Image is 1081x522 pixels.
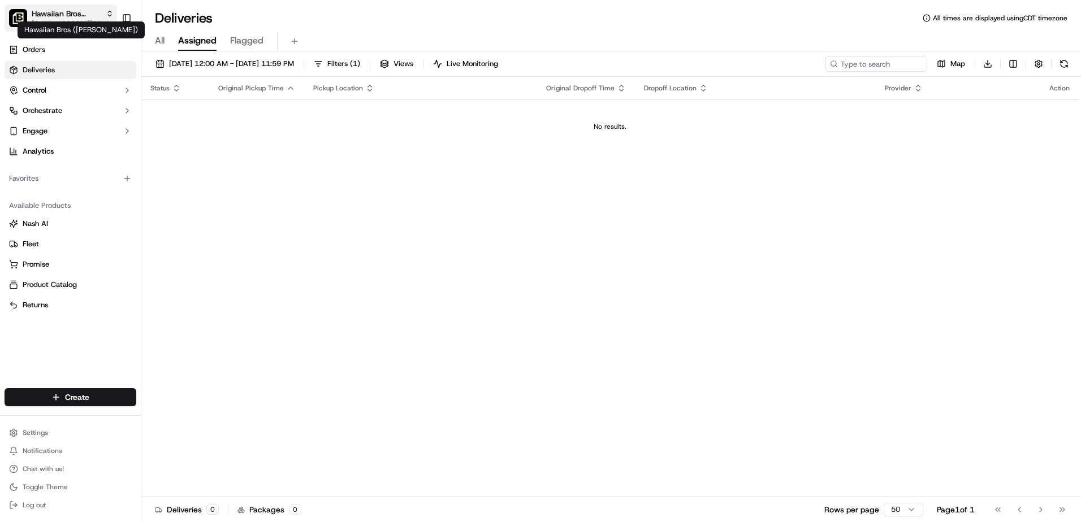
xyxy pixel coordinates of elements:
[1049,84,1070,93] div: Action
[113,192,137,200] span: Pylon
[9,239,132,249] a: Fleet
[5,41,136,59] a: Orders
[96,165,105,174] div: 💻
[11,108,32,128] img: 1736555255976-a54dd68f-1ca7-489b-9aae-adbdc363a1c4
[5,61,136,79] a: Deliveries
[23,219,48,229] span: Nash AI
[18,21,145,38] div: Hawaiian Bros ([PERSON_NAME])
[32,19,114,28] button: [EMAIL_ADDRESS][DOMAIN_NAME]
[546,84,615,93] span: Original Dropoff Time
[313,84,363,93] span: Pickup Location
[5,461,136,477] button: Chat with us!
[23,501,46,510] span: Log out
[23,446,62,455] span: Notifications
[23,300,48,310] span: Returns
[169,59,294,69] span: [DATE] 12:00 AM - [DATE] 11:59 PM
[9,259,132,269] a: Promise
[23,464,64,473] span: Chat with us!
[937,504,975,515] div: Page 1 of 1
[5,255,136,273] button: Promise
[5,215,136,233] button: Nash AI
[155,34,165,47] span: All
[150,84,170,93] span: Status
[29,73,204,85] input: Got a question? Start typing here...
[394,59,413,69] span: Views
[155,504,219,515] div: Deliveries
[644,84,697,93] span: Dropoff Location
[23,164,87,175] span: Knowledge Base
[230,34,263,47] span: Flagged
[9,9,27,27] img: Hawaiian Bros (Blodgett)
[155,9,213,27] h1: Deliveries
[237,504,301,515] div: Packages
[65,391,89,403] span: Create
[38,108,185,119] div: Start new chat
[5,479,136,495] button: Toggle Theme
[932,56,970,72] button: Map
[5,443,136,459] button: Notifications
[11,165,20,174] div: 📗
[178,34,217,47] span: Assigned
[206,504,219,515] div: 0
[375,56,418,72] button: Views
[5,388,136,406] button: Create
[5,5,117,32] button: Hawaiian Bros (Blodgett)Hawaiian Bros ([PERSON_NAME])[EMAIL_ADDRESS][DOMAIN_NAME]
[289,504,301,515] div: 0
[23,482,68,491] span: Toggle Theme
[23,106,62,116] span: Orchestrate
[327,59,360,69] span: Filters
[428,56,503,72] button: Live Monitoring
[38,119,143,128] div: We're available if you need us!
[1056,56,1072,72] button: Refresh
[80,191,137,200] a: Powered byPylon
[5,425,136,441] button: Settings
[218,84,284,93] span: Original Pickup Time
[7,159,91,180] a: 📗Knowledge Base
[447,59,498,69] span: Live Monitoring
[5,122,136,140] button: Engage
[9,300,132,310] a: Returns
[885,84,911,93] span: Provider
[5,497,136,513] button: Log out
[32,8,101,19] button: Hawaiian Bros ([PERSON_NAME])
[23,239,39,249] span: Fleet
[309,56,365,72] button: Filters(1)
[5,169,136,188] div: Favorites
[5,81,136,99] button: Control
[350,59,360,69] span: ( 1 )
[933,14,1067,23] span: All times are displayed using CDT timezone
[950,59,965,69] span: Map
[11,11,34,34] img: Nash
[23,146,54,156] span: Analytics
[9,219,132,229] a: Nash AI
[5,142,136,160] a: Analytics
[146,122,1074,131] div: No results.
[23,428,48,437] span: Settings
[23,259,49,269] span: Promise
[11,45,206,63] p: Welcome 👋
[824,504,879,515] p: Rows per page
[23,126,47,136] span: Engage
[91,159,186,180] a: 💻API Documentation
[107,164,181,175] span: API Documentation
[5,276,136,294] button: Product Catalog
[192,111,206,125] button: Start new chat
[5,235,136,253] button: Fleet
[23,65,55,75] span: Deliveries
[5,296,136,314] button: Returns
[9,280,132,290] a: Product Catalog
[5,197,136,215] div: Available Products
[23,280,77,290] span: Product Catalog
[5,102,136,120] button: Orchestrate
[150,56,299,72] button: [DATE] 12:00 AM - [DATE] 11:59 PM
[23,45,45,55] span: Orders
[825,56,927,72] input: Type to search
[23,85,46,95] span: Control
